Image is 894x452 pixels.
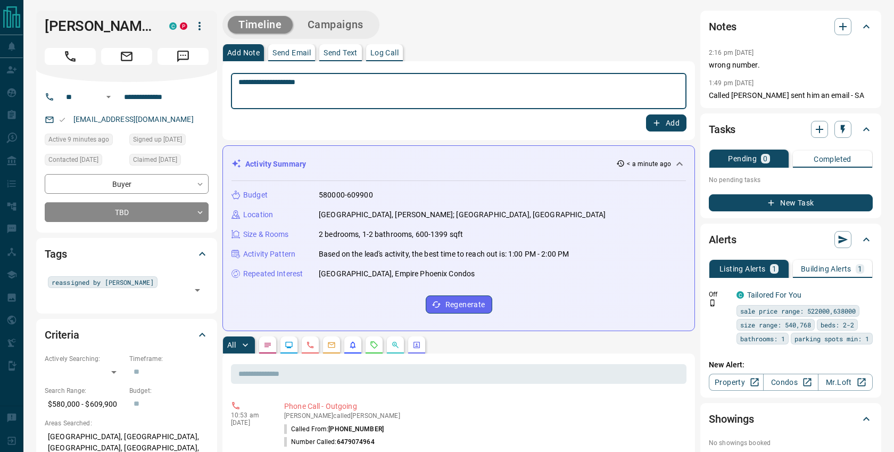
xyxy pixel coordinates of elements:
svg: Email Valid [59,116,66,124]
p: Budget: [129,386,209,396]
p: Add Note [227,49,260,56]
div: Activity Summary< a minute ago [231,154,686,174]
span: parking spots min: 1 [794,333,869,344]
button: New Task [709,194,873,211]
p: New Alert: [709,359,873,371]
p: Listing Alerts [719,265,766,273]
p: No pending tasks [709,172,873,188]
h2: Showings [709,410,754,428]
p: Send Email [272,49,311,56]
div: Tue Aug 12 2025 [45,134,124,149]
h2: Alerts [709,231,736,248]
p: Pending [728,155,757,162]
p: Repeated Interest [243,268,303,280]
p: Called From: [284,424,384,434]
svg: Lead Browsing Activity [285,341,293,349]
p: Log Call [370,49,399,56]
div: Showings [709,406,873,432]
a: Tailored For You [747,291,801,299]
svg: Emails [327,341,336,349]
button: Timeline [228,16,293,34]
button: Add [646,114,686,132]
span: reassigned by [PERSON_NAME] [52,277,154,287]
span: 6479074964 [337,438,375,446]
span: Active 9 minutes ago [48,134,109,145]
svg: Agent Actions [412,341,421,349]
p: 10:53 am [231,412,268,419]
h2: Tags [45,245,67,262]
p: Completed [814,155,851,163]
button: Open [190,283,205,298]
p: Timeframe: [129,354,209,364]
p: Actively Searching: [45,354,124,364]
div: Fri Jan 24 2020 [129,134,209,149]
p: 1:49 pm [DATE] [709,79,754,87]
h2: Notes [709,18,736,35]
p: Budget [243,190,268,201]
div: Thu Apr 03 2025 [129,154,209,169]
p: wrong number. [709,60,873,71]
p: All [227,341,236,349]
a: Condos [763,374,818,391]
p: Activity Pattern [243,249,295,260]
span: Signed up [DATE] [133,134,182,145]
p: Called [PERSON_NAME] sent him an email - SA [709,90,873,101]
div: Notes [709,14,873,39]
div: TBD [45,202,209,222]
p: [GEOGRAPHIC_DATA], Empire Phoenix Condos [319,268,475,280]
div: Buyer [45,174,209,194]
p: Building Alerts [801,265,851,273]
span: Contacted [DATE] [48,154,98,165]
span: Claimed [DATE] [133,154,177,165]
p: Location [243,209,273,220]
p: 0 [763,155,767,162]
svg: Push Notification Only [709,299,716,307]
div: property.ca [180,22,187,30]
svg: Calls [306,341,314,349]
span: Message [158,48,209,65]
h1: [PERSON_NAME] [45,18,153,35]
div: Criteria [45,322,209,348]
span: sale price range: 522000,638000 [740,306,856,316]
div: condos.ca [169,22,177,30]
p: 2 bedrooms, 1-2 bathrooms, 600-1399 sqft [319,229,463,240]
p: 1 [772,265,776,273]
p: [PERSON_NAME] called [PERSON_NAME] [284,412,682,420]
a: Property [709,374,764,391]
p: Off [709,290,730,299]
p: $580,000 - $609,900 [45,396,124,413]
span: Call [45,48,96,65]
a: [EMAIL_ADDRESS][DOMAIN_NAME] [73,115,194,124]
div: Alerts [709,227,873,252]
h2: Criteria [45,326,79,343]
svg: Opportunities [391,341,400,349]
p: Activity Summary [245,159,306,170]
p: Phone Call - Outgoing [284,401,682,412]
p: Search Range: [45,386,124,396]
p: Size & Rooms [243,229,289,240]
svg: Requests [370,341,378,349]
p: Number Called: [284,437,375,447]
p: [DATE] [231,419,268,426]
span: bathrooms: 1 [740,333,785,344]
div: Tasks [709,117,873,142]
p: [GEOGRAPHIC_DATA], [PERSON_NAME]; [GEOGRAPHIC_DATA], [GEOGRAPHIC_DATA] [319,209,606,220]
span: [PHONE_NUMBER] [328,425,384,433]
button: Regenerate [426,295,492,314]
p: Send Text [324,49,358,56]
p: Areas Searched: [45,418,209,428]
div: Thu Apr 03 2025 [45,154,124,169]
p: Based on the lead's activity, the best time to reach out is: 1:00 PM - 2:00 PM [319,249,569,260]
p: 1 [858,265,862,273]
button: Open [102,91,115,103]
span: size range: 540,768 [740,319,811,330]
p: 580000-609900 [319,190,373,201]
span: Email [101,48,152,65]
span: beds: 2-2 [821,319,854,330]
p: No showings booked [709,438,873,448]
h2: Tasks [709,121,735,138]
p: < a minute ago [627,159,671,169]
svg: Notes [263,341,272,349]
button: Campaigns [297,16,374,34]
svg: Listing Alerts [349,341,357,349]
